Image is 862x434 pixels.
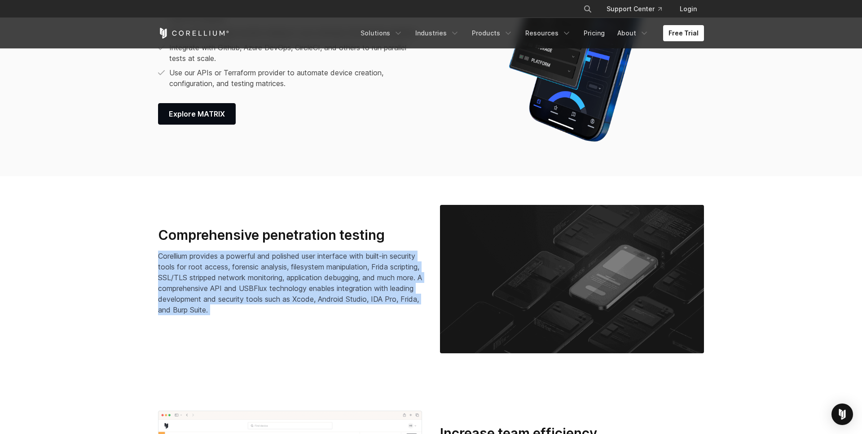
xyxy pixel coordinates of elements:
[169,108,225,119] span: Explore MATRIX
[158,252,422,314] span: Corellium provides a powerful and polished user interface with built-in security tools for root a...
[158,28,229,39] a: Corellium Home
[580,1,596,17] button: Search
[612,25,654,41] a: About
[355,25,408,41] a: Solutions
[572,1,704,17] div: Navigation Menu
[831,404,853,425] div: Open Intercom Messenger
[410,25,465,41] a: Industries
[169,42,425,64] p: Integrate with Github, Azure DevOps, CircleCI, and others to run parallel tests at scale.
[599,1,669,17] a: Support Center
[520,25,576,41] a: Resources
[355,25,704,41] div: Navigation Menu
[158,103,236,125] a: Explore MATRIX
[158,67,425,89] li: Use our APIs or Terraform provider to automate device creation, configuration, and testing matrices.
[663,25,704,41] a: Free Trial
[440,205,704,353] img: Corellium_MobilePenTesting
[466,25,518,41] a: Products
[158,227,422,244] h3: Comprehensive penetration testing
[673,1,704,17] a: Login
[578,25,610,41] a: Pricing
